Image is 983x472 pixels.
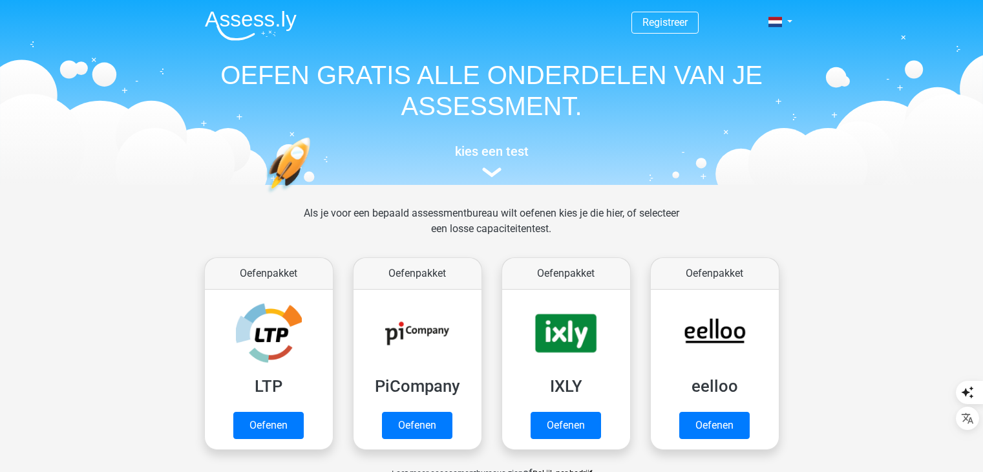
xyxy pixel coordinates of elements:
[482,167,502,177] img: assessment
[642,16,688,28] a: Registreer
[266,137,361,254] img: oefenen
[531,412,601,439] a: Oefenen
[382,412,452,439] a: Oefenen
[233,412,304,439] a: Oefenen
[293,206,690,252] div: Als je voor een bepaald assessmentbureau wilt oefenen kies je die hier, of selecteer een losse ca...
[205,10,297,41] img: Assessly
[195,144,789,178] a: kies een test
[679,412,750,439] a: Oefenen
[195,59,789,122] h1: OEFEN GRATIS ALLE ONDERDELEN VAN JE ASSESSMENT.
[195,144,789,159] h5: kies een test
